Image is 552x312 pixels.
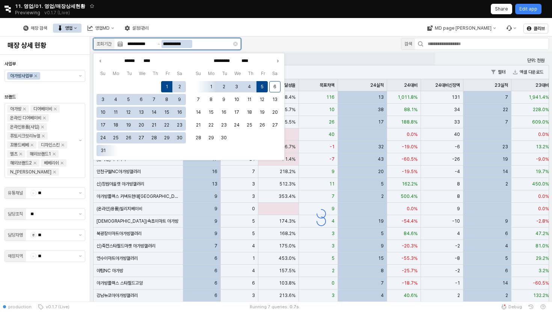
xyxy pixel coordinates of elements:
button: 2025-09-05 [256,81,268,92]
button: 2025-08-23 [174,119,185,131]
button: 2025-08-31 [97,145,109,156]
button: 2025-09-07 [193,94,204,105]
span: Debug [508,304,522,310]
div: Remove 온라인 디어베이비 [43,116,46,119]
div: 담당자명 [8,231,23,239]
button: 2025-09-14 [193,107,204,118]
button: Help [537,301,549,312]
button: 2025-08-10 [97,107,109,118]
button: 2025-09-30 [218,132,229,143]
button: 영업MD [83,24,119,33]
button: 2025-08-22 [161,119,172,131]
div: Remove 디어베이비 [54,107,57,110]
button: 2025-08-03 [97,94,109,105]
button: 2025-09-22 [205,119,217,131]
button: 2025-08-06 [136,94,147,105]
button: 제안 사항 표시 [76,208,85,220]
button: 2025-08-26 [123,132,134,143]
button: 2025-09-19 [256,107,268,118]
span: We [135,70,149,77]
span: Tu [218,70,231,77]
button: 2025-09-29 [205,132,217,143]
button: 2025-08-19 [123,119,134,131]
button: 2025-09-03 [231,81,242,92]
p: Share [495,6,508,12]
div: Remove 퓨토시크릿리뉴얼 [42,134,45,137]
div: MD page [PERSON_NAME] [434,26,491,31]
button: 2025-08-14 [148,107,160,118]
span: production [8,304,32,310]
button: 2025-08-09 [174,94,185,105]
div: 퓨토시크릿리뉴얼 [10,132,40,140]
p: Edit app [519,6,537,12]
button: 2025-09-11 [244,94,255,105]
button: Previous month [97,57,104,65]
div: Remove 아가방사업부 [34,74,37,77]
button: 2025-08-07 [148,94,160,105]
button: 2025-09-26 [256,119,268,131]
button: 2025-08-27 [136,132,147,143]
button: 제안 사항 표시 [76,229,85,241]
button: Add app to favorites [88,2,96,10]
div: 해외브랜드1 [30,150,51,158]
button: 2025-09-10 [231,94,242,105]
button: 2025-08-12 [123,107,134,118]
div: Remove 해외브랜드2 [33,161,36,164]
button: Debug [498,301,525,312]
div: Remove 아가방 [23,107,26,110]
button: 2025-09-16 [218,107,229,118]
button: Share app [491,4,512,14]
button: 2025-09-25 [244,119,255,131]
div: Remove 엘츠 [19,152,22,155]
button: 2025-09-24 [231,119,242,131]
span: Fr [257,70,268,77]
button: 2025-08-02 [174,81,185,92]
span: Tu [123,70,135,77]
button: 2025-08-11 [110,107,121,118]
span: Th [244,70,257,77]
button: 2025-08-20 [136,119,147,131]
button: 2025-09-20 [269,107,281,118]
button: 2025-08-17 [97,119,109,131]
button: 2025-09-27 [269,119,281,131]
span: 브랜드 [5,94,16,99]
div: 아가방사업부 [10,72,33,80]
button: 2025-09-17 [231,107,242,118]
button: 2025-09-01 [205,81,217,92]
button: History [525,301,537,312]
div: 담당조직 [8,210,23,218]
button: 2025-08-04 [110,94,121,105]
span: Fr [162,70,173,77]
button: 2025-09-15 [205,107,217,118]
button: 2025-09-28 [193,132,204,143]
div: 디어베이비 [33,105,52,113]
button: 2025-08-01 [161,81,172,92]
p: v0.1.7 (Live) [44,10,70,16]
span: We [231,70,244,77]
span: - [31,190,36,196]
div: 온라인 디어베이비 [10,114,41,122]
button: 2025-08-15 [161,107,172,118]
span: Sa [269,70,281,77]
div: N_[PERSON_NAME] [10,168,51,176]
div: 검색 [404,40,412,48]
div: Previewing v0.1.7 (Live) [15,8,74,18]
span: Su [97,70,109,77]
div: 디자인스킨 [41,141,60,149]
div: Menu item 6 [502,24,520,33]
button: 2025-08-05 [123,94,134,105]
button: 설정/관리 [120,24,153,33]
button: 2025-08-30 [174,132,185,143]
button: 클리브 [523,24,548,33]
span: Su [192,70,204,77]
button: 2025-08-13 [136,107,147,118]
button: 2025-08-21 [148,119,160,131]
button: Next month [274,57,281,65]
div: 유통채널 [8,189,23,197]
button: 2025-09-18 [244,107,255,118]
button: v0.1.7 (Live) [35,301,72,312]
button: 제안 사항 표시 [76,103,85,178]
button: 2025-09-09 [218,94,229,105]
button: 2025-08-24 [97,132,109,143]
